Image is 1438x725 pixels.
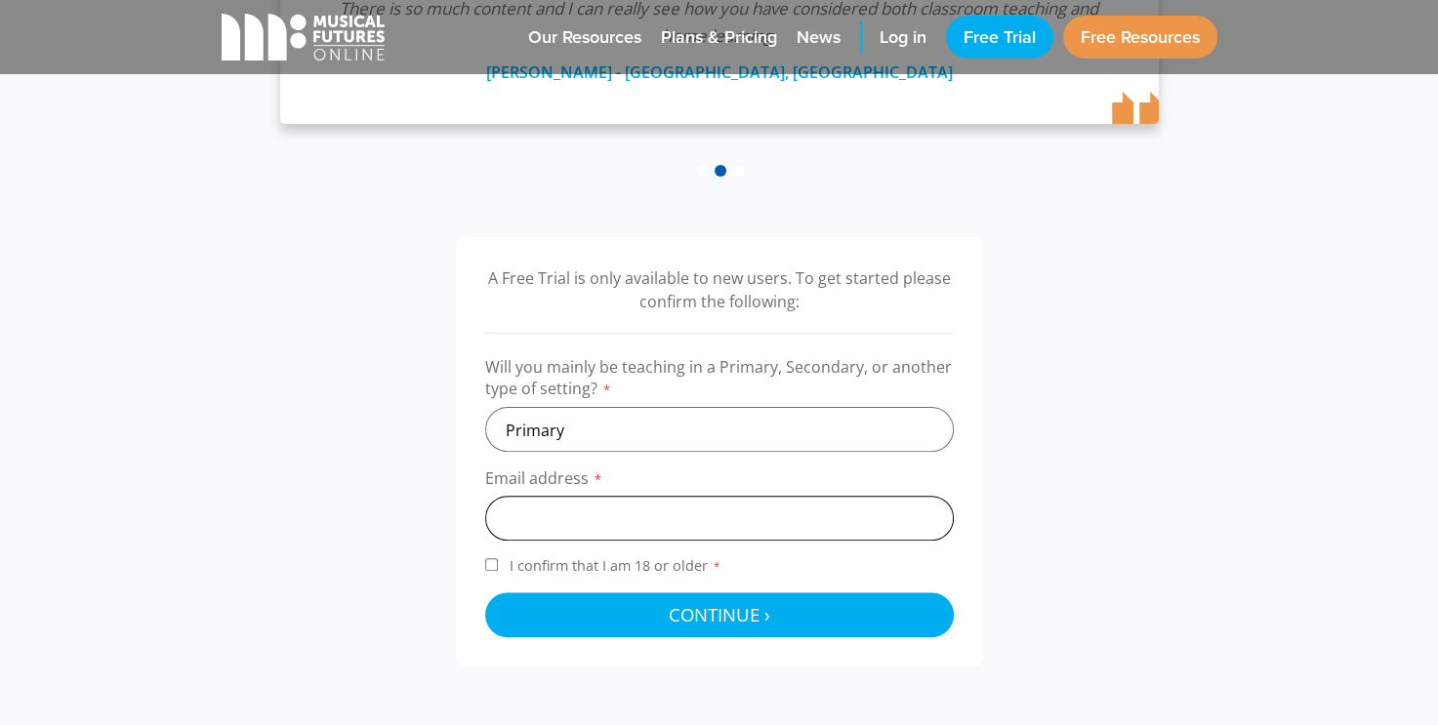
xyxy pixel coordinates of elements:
a: Free Resources [1063,16,1217,59]
a: Free Trial [946,16,1053,59]
span: Continue › [669,602,770,626]
label: Will you mainly be teaching in a Primary, Secondary, or another type of setting? [485,356,954,407]
span: Log in [880,26,926,50]
span: I confirm that I am 18 or older [506,556,725,575]
button: Continue › [485,592,954,637]
p: A Free Trial is only available to new users. To get started please confirm the following: [485,266,954,313]
span: Plans & Pricing [661,26,777,50]
span: Our Resources [528,26,641,50]
input: I confirm that I am 18 or older* [485,558,498,571]
span: News [797,26,841,50]
label: Email address [485,467,954,496]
